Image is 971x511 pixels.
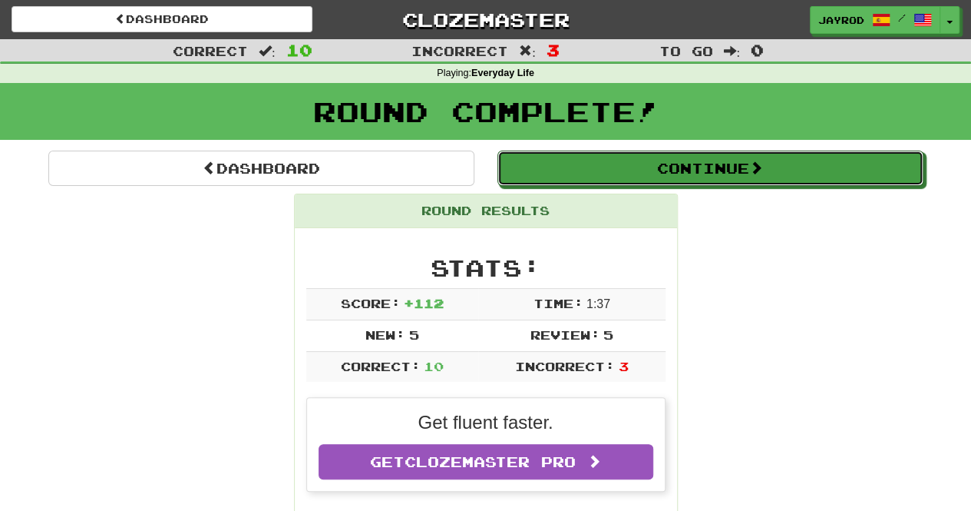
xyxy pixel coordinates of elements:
span: Correct [173,43,248,58]
span: / [898,12,906,23]
span: 10 [424,359,444,373]
span: Time: [533,296,583,310]
span: To go [659,43,712,58]
span: : [519,45,536,58]
a: Jayrod / [810,6,940,34]
a: Dashboard [48,151,474,186]
h1: Round Complete! [5,96,966,127]
h2: Stats: [306,255,665,280]
p: Get fluent faster. [319,410,653,436]
a: Clozemaster [335,6,636,33]
a: Dashboard [12,6,312,32]
strong: Everyday Life [471,68,534,78]
span: New: [365,327,405,342]
button: Continue [497,151,923,186]
span: Correct: [340,359,420,373]
span: 3 [618,359,628,373]
span: Incorrect [411,43,508,58]
span: + 112 [404,296,444,310]
span: Score: [340,296,400,310]
span: 1 : 37 [586,297,610,310]
span: Review: [530,327,599,342]
span: Incorrect: [515,359,615,373]
span: : [723,45,740,58]
span: 0 [751,41,764,59]
span: 10 [286,41,312,59]
a: GetClozemaster Pro [319,444,653,479]
div: Round Results [295,194,677,228]
span: Jayrod [818,13,864,27]
span: 3 [547,41,560,59]
span: Clozemaster Pro [405,453,576,470]
span: 5 [408,327,418,342]
span: 5 [603,327,613,342]
span: : [259,45,276,58]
